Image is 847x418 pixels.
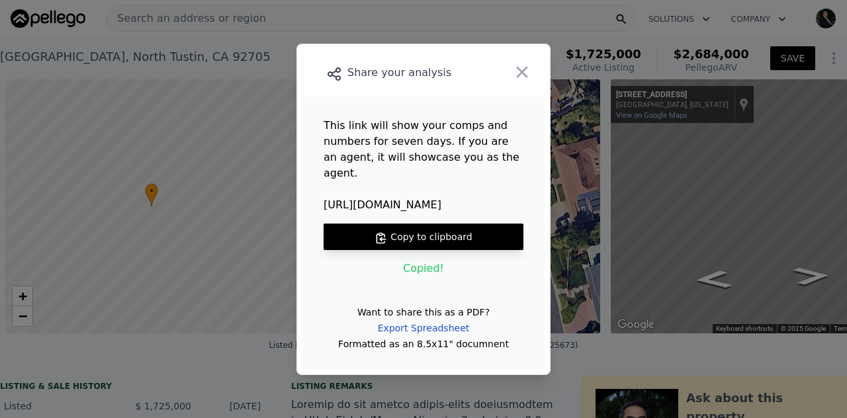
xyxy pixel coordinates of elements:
[324,250,523,287] div: Copied!
[324,224,523,250] button: Copy to clipboard
[367,316,480,340] div: Export Spreadsheet
[338,340,509,348] div: Formatted as an 8.5x11" documnent
[324,197,523,213] span: [URL][DOMAIN_NAME]
[302,97,545,369] main: This link will show your comps and numbers for seven days. If you are an agent, it will showcase ...
[357,308,490,316] div: Want to share this as a PDF?
[302,63,496,82] div: Share your analysis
